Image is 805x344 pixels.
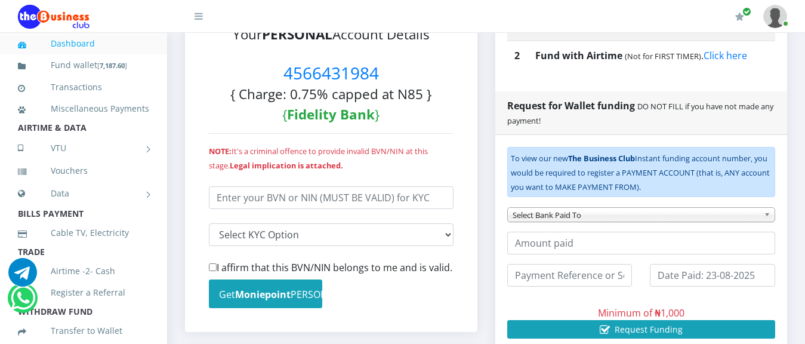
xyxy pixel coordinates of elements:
[18,73,149,101] a: Transactions
[219,288,362,301] small: Get PERSONAL Acct.
[511,153,770,192] small: To view our new Instant funding account number, you would be required to register a PAYMENT ACCOU...
[230,85,431,103] small: { Charge: 0.75% capped at N85 }
[97,61,127,70] small: [ ]
[615,324,683,335] span: Request Funding
[507,99,635,112] strong: Request for Wallet funding
[100,61,125,70] b: 7,187.60
[18,51,149,79] a: Fund wallet[7,187.60]
[283,62,379,84] span: 4566431984
[735,12,744,21] i: Renew/Upgrade Subscription
[209,186,454,209] input: Enter your BVN or NIN (MUST BE VALID) for KYC
[535,49,622,62] b: Fund with Airtime
[282,105,380,124] small: { }
[507,320,776,339] button: Request Funding
[704,49,747,62] a: Click here
[230,160,343,171] b: Legal implication is attached.
[507,264,633,287] input: Payment Reference or Session ID
[18,133,149,163] a: VTU
[528,41,775,70] td: .
[625,51,701,62] small: (Not for FIRST TIMER)
[18,279,149,306] a: Register a Referral
[568,153,635,164] b: The Business Club
[18,30,149,57] a: Dashboard
[507,101,773,126] small: DO NOT FILL if you have not made any payment!
[11,293,35,312] a: Chat for support
[209,279,322,308] button: GetMoniepointPERSONAL Acct.
[513,208,760,222] span: Select Bank Paid To
[233,25,430,44] small: Your Account Details
[235,288,291,301] b: Moniepoint
[598,306,684,320] span: Minimum of ₦1,000
[18,257,149,285] a: Airtime -2- Cash
[650,264,775,287] input: Date Paid: 23-08-2025
[18,219,149,247] a: Cable TV, Electricity
[209,146,232,156] b: NOTE:
[763,5,787,28] img: User
[209,260,452,275] label: I affirm that this BVN/NIN belongs to me and is valid.
[262,25,332,44] b: PERSONAL
[209,146,428,171] small: It's a criminal offence to provide invalid BVN/NIN at this stage.
[742,7,751,16] span: Renew/Upgrade Subscription
[18,95,149,122] a: Miscellaneous Payments
[507,232,776,254] input: Amount paid
[507,41,528,70] th: 2
[287,105,375,124] b: Fidelity Bank
[8,267,37,287] a: Chat for support
[209,263,217,271] input: I affirm that this BVN/NIN belongs to me and is valid.
[18,5,90,29] img: Logo
[18,179,149,208] a: Data
[18,157,149,185] a: Vouchers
